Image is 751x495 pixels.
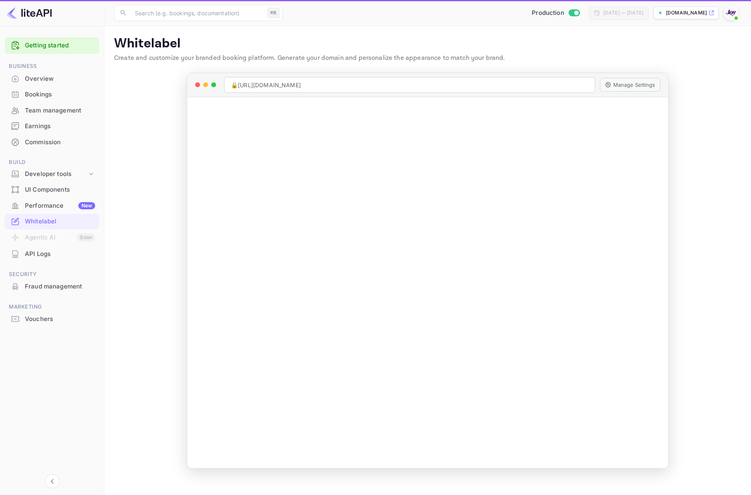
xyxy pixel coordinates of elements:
[666,9,707,16] p: [DOMAIN_NAME]
[5,103,99,119] div: Team management
[5,62,99,71] span: Business
[5,279,99,294] a: Fraud management
[45,474,59,489] button: Collapse navigation
[25,201,95,211] div: Performance
[603,9,643,16] div: [DATE] — [DATE]
[114,36,741,52] p: Whitelabel
[5,119,99,134] div: Earnings
[25,315,95,324] div: Vouchers
[25,41,95,50] a: Getting started
[5,119,99,133] a: Earnings
[25,106,95,115] div: Team management
[5,246,99,261] a: API Logs
[5,311,99,326] a: Vouchers
[25,170,87,179] div: Developer tools
[25,185,95,194] div: UI Components
[5,246,99,262] div: API Logs
[6,6,52,19] img: LiteAPI logo
[5,71,99,87] div: Overview
[25,74,95,84] div: Overview
[25,217,95,226] div: Whitelabel
[5,135,99,149] a: Commission
[600,78,660,92] button: Manage Settings
[25,282,95,291] div: Fraud management
[5,214,99,229] a: Whitelabel
[724,6,737,19] img: With Joy
[78,202,95,209] div: New
[224,77,595,93] div: 🔒 [URL][DOMAIN_NAME]
[5,158,99,167] span: Build
[5,311,99,327] div: Vouchers
[5,167,99,181] div: Developer tools
[25,90,95,99] div: Bookings
[5,71,99,86] a: Overview
[5,182,99,197] a: UI Components
[529,8,583,18] div: Switch to Sandbox mode
[5,270,99,279] span: Security
[25,250,95,259] div: API Logs
[5,103,99,118] a: Team management
[5,135,99,150] div: Commission
[25,138,95,147] div: Commission
[267,8,280,18] div: ⌘K
[5,87,99,102] a: Bookings
[532,8,564,18] span: Production
[5,303,99,311] span: Marketing
[5,37,99,54] div: Getting started
[5,198,99,214] div: PerformanceNew
[130,5,264,21] input: Search (e.g. bookings, documentation)
[5,198,99,213] a: PerformanceNew
[114,53,741,63] p: Create and customize your branded booking platform. Generate your domain and personalize the appe...
[25,122,95,131] div: Earnings
[5,182,99,198] div: UI Components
